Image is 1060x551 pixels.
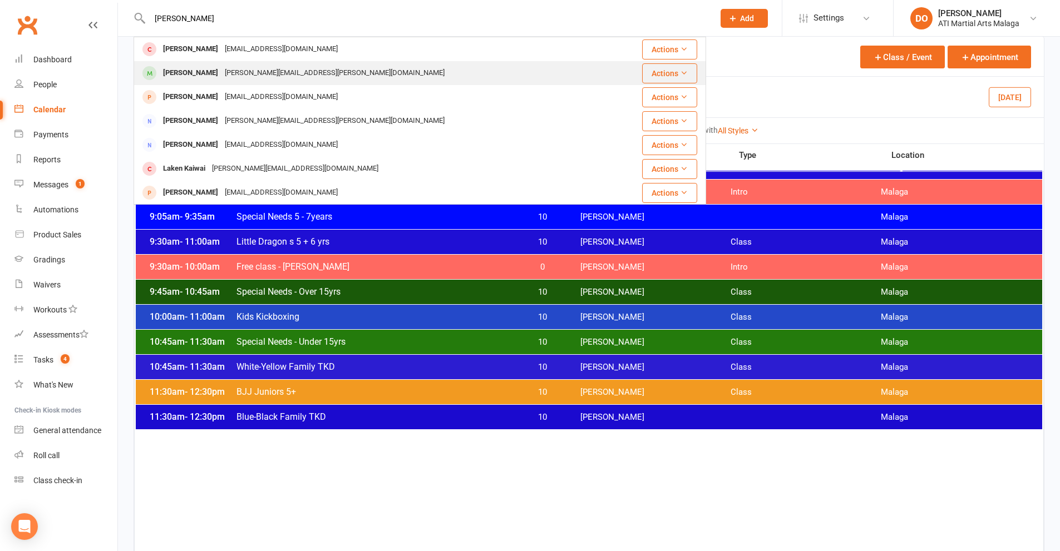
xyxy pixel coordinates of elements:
[642,63,697,83] button: Actions
[642,39,697,59] button: Actions
[185,411,225,422] span: - 12:30pm
[731,362,881,373] span: Class
[236,336,514,347] span: Special Needs - Under 15yrs
[33,105,66,114] div: Calendar
[731,262,881,272] span: Intro
[236,411,514,422] span: Blue-Black Family TKD
[14,272,117,297] a: Waivers
[891,151,1044,160] span: Location
[14,222,117,247] a: Product Sales
[580,237,731,247] span: [PERSON_NAME]
[33,230,81,239] div: Product Sales
[185,386,225,397] span: - 12:30pm
[642,111,697,131] button: Actions
[146,11,706,26] input: Search...
[147,286,236,297] span: 9:45am
[514,337,572,348] span: 10
[236,386,514,397] span: BJJ Juniors 5+
[514,212,572,222] span: 10
[989,87,1031,107] button: [DATE]
[881,237,1031,247] span: Malaga
[33,476,82,485] div: Class check-in
[14,443,117,468] a: Roll call
[76,179,85,188] span: 1
[14,468,117,493] a: Class kiosk mode
[881,212,1031,222] span: Malaga
[147,311,236,322] span: 10:00am
[33,355,53,364] div: Tasks
[739,151,891,160] span: Type
[910,7,933,29] div: DO
[731,287,881,297] span: Class
[236,311,514,322] span: Kids Kickboxing
[580,262,731,272] span: [PERSON_NAME]
[814,6,844,31] span: Settings
[881,187,1031,197] span: Malaga
[881,312,1031,322] span: Malaga
[731,312,881,322] span: Class
[860,46,945,68] button: Class / Event
[580,212,731,222] span: [PERSON_NAME]
[881,362,1031,373] span: Malaga
[881,387,1031,398] span: Malaga
[14,373,117,398] a: What's New
[642,87,697,107] button: Actions
[881,262,1031,272] span: Malaga
[147,336,236,347] span: 10:45am
[580,412,731,423] span: [PERSON_NAME]
[14,418,117,443] a: General attendance kiosk mode
[221,65,448,81] div: [PERSON_NAME][EMAIL_ADDRESS][PERSON_NAME][DOMAIN_NAME]
[160,161,209,177] div: Laken Kaiwai
[61,354,70,364] span: 4
[881,337,1031,348] span: Malaga
[180,211,215,222] span: - 9:35am
[580,362,731,373] span: [PERSON_NAME]
[185,361,225,372] span: - 11:30am
[938,18,1019,28] div: ATI Martial Arts Malaga
[236,211,514,222] span: Special Needs 5 - 7years
[160,137,221,153] div: [PERSON_NAME]
[14,197,117,222] a: Automations
[881,412,1031,423] span: Malaga
[221,89,341,105] div: [EMAIL_ADDRESS][DOMAIN_NAME]
[14,348,117,373] a: Tasks 4
[731,337,881,348] span: Class
[33,305,67,314] div: Workouts
[740,14,754,23] span: Add
[14,122,117,147] a: Payments
[514,287,572,297] span: 10
[14,97,117,122] a: Calendar
[703,126,718,135] strong: with
[160,41,221,57] div: [PERSON_NAME]
[731,387,881,398] span: Class
[718,126,758,135] a: All Styles
[580,312,731,322] span: [PERSON_NAME]
[14,322,117,348] a: Assessments
[731,237,881,247] span: Class
[580,387,731,398] span: [PERSON_NAME]
[938,8,1019,18] div: [PERSON_NAME]
[160,113,221,129] div: [PERSON_NAME]
[33,55,72,64] div: Dashboard
[514,237,572,247] span: 10
[160,65,221,81] div: [PERSON_NAME]
[221,113,448,129] div: [PERSON_NAME][EMAIL_ADDRESS][PERSON_NAME][DOMAIN_NAME]
[185,311,225,322] span: - 11:00am
[580,337,731,348] span: [PERSON_NAME]
[147,386,236,397] span: 11:30am
[642,183,697,203] button: Actions
[147,261,236,272] span: 9:30am
[514,387,572,398] span: 10
[236,261,514,272] span: Free class - [PERSON_NAME]
[147,361,236,372] span: 10:45am
[33,80,57,89] div: People
[514,262,572,272] span: 0
[14,147,117,172] a: Reports
[14,72,117,97] a: People
[14,47,117,72] a: Dashboard
[147,211,236,222] span: 9:05am
[642,159,697,179] button: Actions
[33,255,65,264] div: Gradings
[14,297,117,322] a: Workouts
[14,172,117,197] a: Messages 1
